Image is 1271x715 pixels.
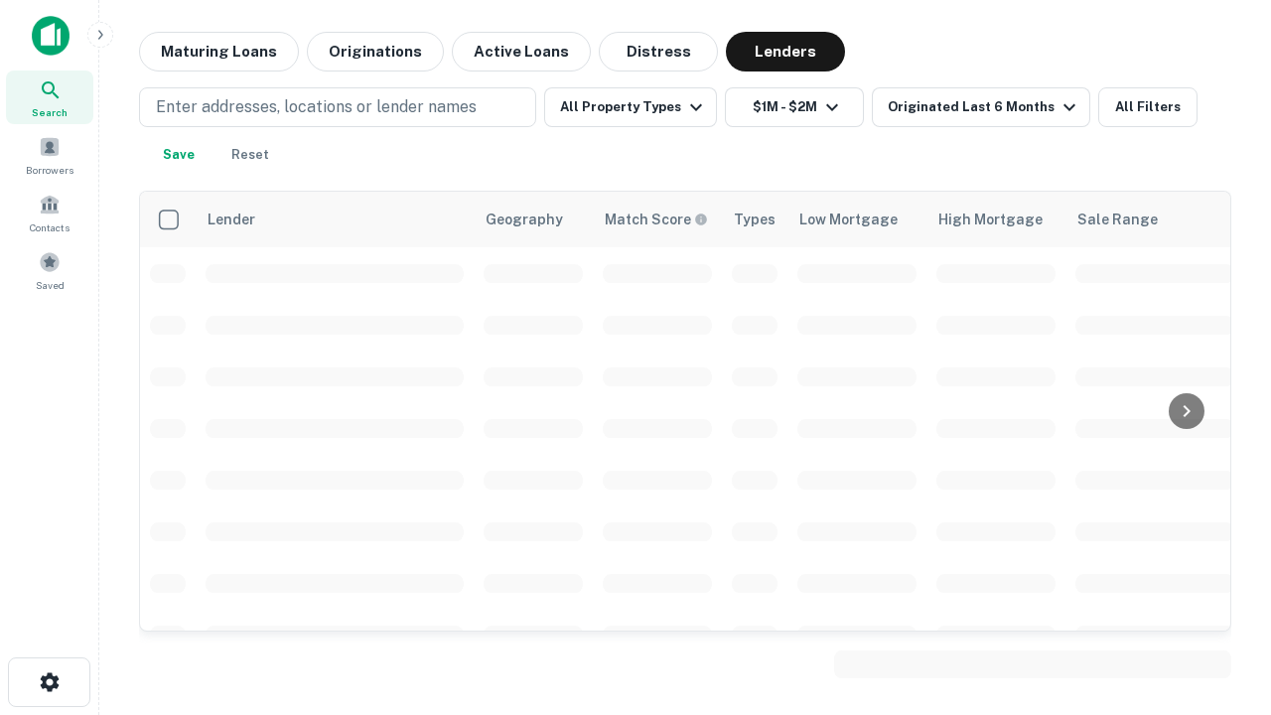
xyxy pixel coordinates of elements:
button: Originations [307,32,444,71]
button: All Filters [1098,87,1198,127]
th: High Mortgage [926,192,1065,247]
h6: Match Score [605,209,704,230]
div: Low Mortgage [799,208,898,231]
a: Borrowers [6,128,93,182]
img: capitalize-icon.png [32,16,70,56]
a: Search [6,71,93,124]
a: Saved [6,243,93,297]
th: Sale Range [1065,192,1244,247]
div: Sale Range [1077,208,1158,231]
div: High Mortgage [938,208,1043,231]
div: Lender [208,208,255,231]
button: Distress [599,32,718,71]
button: Enter addresses, locations or lender names [139,87,536,127]
th: Low Mortgage [787,192,926,247]
div: Originated Last 6 Months [888,95,1081,119]
span: Borrowers [26,162,73,178]
button: $1M - $2M [725,87,864,127]
button: All Property Types [544,87,717,127]
div: Geography [486,208,563,231]
th: Geography [474,192,593,247]
th: Lender [196,192,474,247]
th: Types [722,192,787,247]
div: Capitalize uses an advanced AI algorithm to match your search with the best lender. The match sco... [605,209,708,230]
button: Save your search to get updates of matches that match your search criteria. [147,135,211,175]
th: Capitalize uses an advanced AI algorithm to match your search with the best lender. The match sco... [593,192,722,247]
button: Reset [218,135,282,175]
span: Saved [36,277,65,293]
a: Contacts [6,186,93,239]
iframe: Chat Widget [1172,556,1271,651]
span: Contacts [30,219,70,235]
div: Types [734,208,776,231]
span: Search [32,104,68,120]
button: Originated Last 6 Months [872,87,1090,127]
button: Maturing Loans [139,32,299,71]
button: Active Loans [452,32,591,71]
button: Lenders [726,32,845,71]
p: Enter addresses, locations or lender names [156,95,477,119]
